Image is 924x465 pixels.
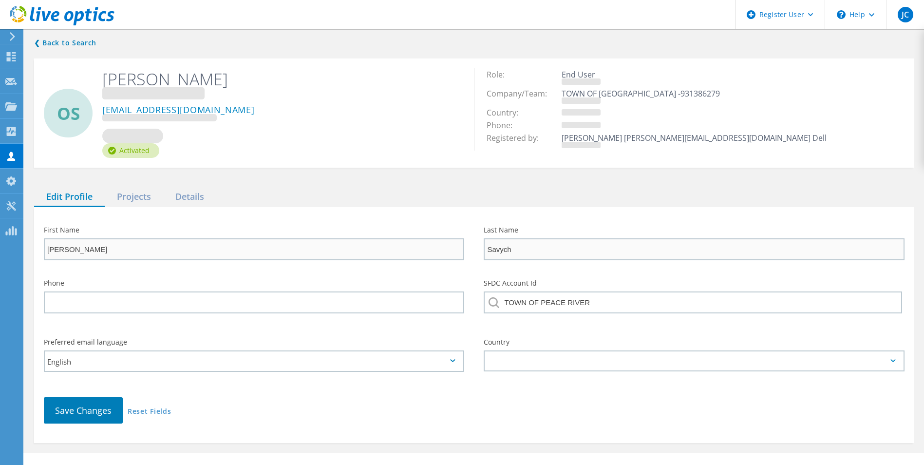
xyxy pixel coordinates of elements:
span: Save Changes [55,405,112,416]
span: TOWN OF [GEOGRAPHIC_DATA] -931386279 [562,88,730,99]
label: Country [484,339,904,346]
svg: \n [837,10,846,19]
label: Phone [44,280,464,287]
a: Reset Fields [128,408,171,416]
div: Projects [105,187,163,207]
div: Details [163,187,216,207]
span: Country: [487,107,528,118]
div: Activated [102,143,159,158]
div: Edit Profile [34,187,105,207]
label: Last Name [484,227,904,233]
a: [EMAIL_ADDRESS][DOMAIN_NAME] [102,105,255,123]
label: Preferred email language [44,339,464,346]
span: Company/Team: [487,88,557,99]
td: End User [559,68,829,87]
td: [PERSON_NAME] [PERSON_NAME][EMAIL_ADDRESS][DOMAIN_NAME] Dell [559,132,829,151]
span: JC [902,11,909,19]
span: Phone: [487,120,522,131]
a: Live Optics Dashboard [10,20,114,27]
h2: [PERSON_NAME] [102,68,459,102]
label: First Name [44,227,464,233]
span: OS [57,105,80,122]
button: Save Changes [44,397,123,424]
a: Back to search [34,37,96,49]
span: Role: [487,69,514,80]
label: SFDC Account Id [484,280,904,287]
span: Registered by: [487,133,548,143]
